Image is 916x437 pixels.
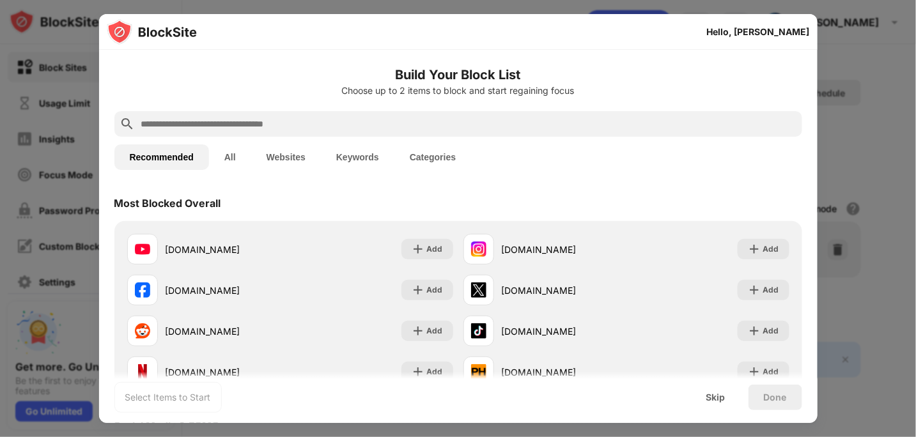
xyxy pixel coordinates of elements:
button: Recommended [114,144,209,170]
img: logo-blocksite.svg [107,19,197,45]
img: favicons [471,241,486,257]
h6: Build Your Block List [114,65,802,84]
div: Add [763,365,779,378]
div: Add [427,365,443,378]
button: Websites [251,144,321,170]
div: Add [427,325,443,337]
div: [DOMAIN_NAME] [166,284,290,297]
img: favicons [135,282,150,298]
div: Hello, [PERSON_NAME] [707,27,810,37]
div: [DOMAIN_NAME] [502,284,626,297]
img: favicons [135,364,150,379]
div: Done [764,392,787,402]
button: Keywords [321,144,394,170]
div: Add [763,243,779,256]
div: Add [763,325,779,337]
img: favicons [135,241,150,257]
div: Select Items to Start [125,391,211,404]
img: favicons [135,323,150,339]
div: [DOMAIN_NAME] [502,325,626,338]
div: Skip [706,392,726,402]
div: Add [763,284,779,296]
button: All [209,144,251,170]
div: Add [427,284,443,296]
div: Choose up to 2 items to block and start regaining focus [114,86,802,96]
div: [DOMAIN_NAME] [166,325,290,338]
img: favicons [471,282,486,298]
img: favicons [471,323,486,339]
button: Categories [394,144,471,170]
div: [DOMAIN_NAME] [502,365,626,379]
div: [DOMAIN_NAME] [166,365,290,379]
div: [DOMAIN_NAME] [166,243,290,256]
div: Most Blocked Overall [114,197,221,210]
div: [DOMAIN_NAME] [502,243,626,256]
img: favicons [471,364,486,379]
img: search.svg [120,116,135,132]
div: Add [427,243,443,256]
